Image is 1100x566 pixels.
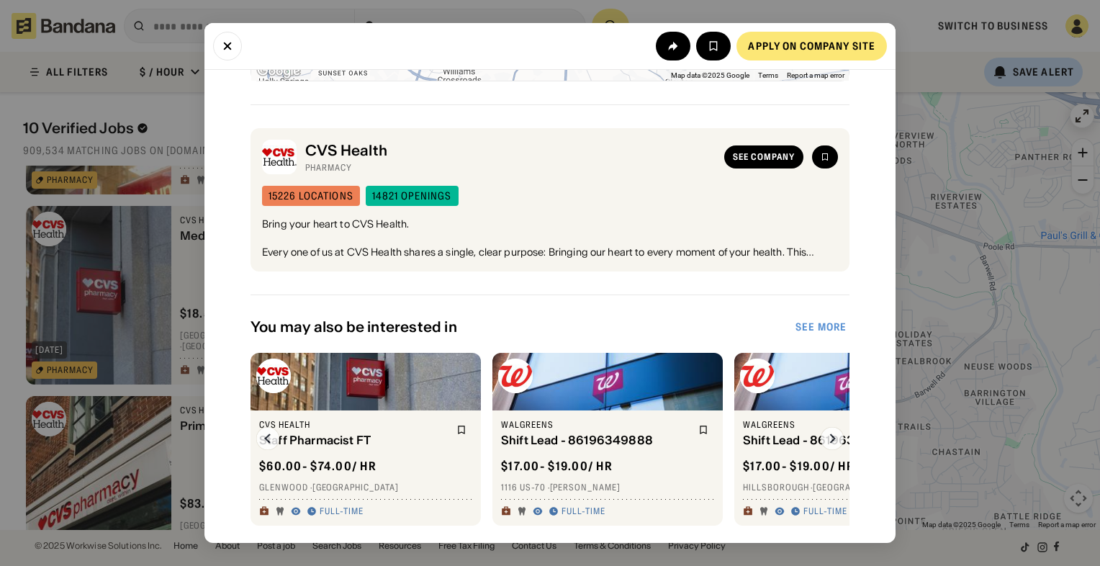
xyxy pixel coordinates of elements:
div: Glenwood · [GEOGRAPHIC_DATA] [259,482,472,493]
div: Full-time [803,506,847,517]
div: Bring your heart to CVS Health. Every one of us at CVS Health shares a single, clear purpose: Bri... [262,217,838,260]
button: Close [213,32,242,60]
div: Staff Pharmacist FT [259,434,448,447]
div: $ 17.00 - $19.00 / hr [501,459,613,474]
a: Terms (opens in new tab) [758,71,778,79]
img: Left Arrow [256,427,279,450]
div: CVS Health [305,142,716,159]
div: Walgreens [501,419,690,431]
div: Full-time [562,506,605,517]
img: Right Arrow [821,427,844,450]
div: 15226 locations [269,191,353,201]
img: Walgreens logo [498,359,533,393]
div: See more [795,322,847,332]
div: 14821 openings [372,191,452,201]
a: Open this area in Google Maps (opens a new window) [255,62,302,81]
div: Apply on company site [748,41,875,51]
div: Shift Lead - 86196344832 [743,434,932,447]
img: CVS Health logo [256,359,291,393]
div: 1116 US-70 · [PERSON_NAME] [501,482,714,493]
div: Hillsborough · [GEOGRAPHIC_DATA] [743,482,956,493]
span: Map data ©2025 Google [671,71,749,79]
div: Shift Lead - 86196349888 [501,434,690,447]
div: $ 60.00 - $74.00 / hr [259,459,377,474]
img: CVS Health logo [262,140,297,174]
div: $ 17.00 - $19.00 / hr [743,459,855,474]
div: Walgreens [743,419,932,431]
img: Walgreens logo [740,359,775,393]
div: You may also be interested in [251,318,793,336]
div: CVS Health [259,419,448,431]
div: Pharmacy [305,162,716,174]
img: Google [255,62,302,81]
a: Report a map error [787,71,844,79]
div: Full-time [320,506,364,517]
div: See company [733,153,795,161]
